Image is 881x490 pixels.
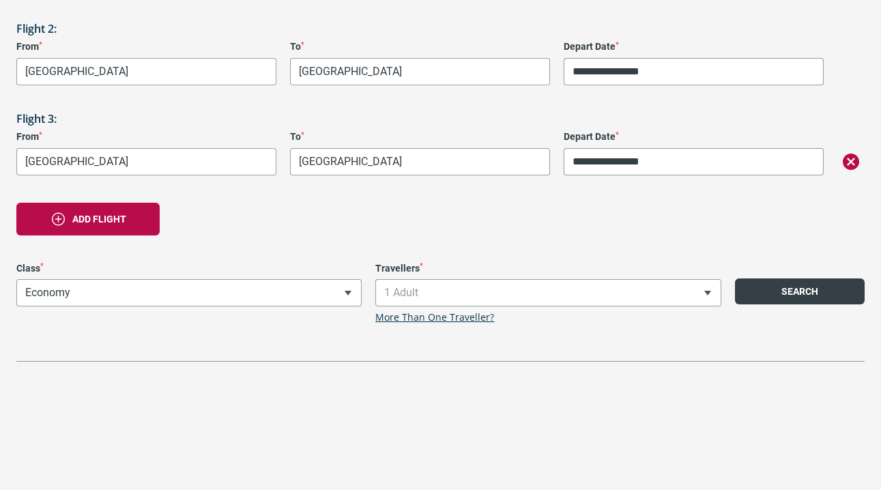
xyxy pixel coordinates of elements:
label: Depart Date [564,41,824,53]
label: From [16,41,276,53]
span: Economy [16,279,362,306]
h3: Flight 2: [16,23,865,35]
button: Add flight [16,203,160,235]
a: More Than One Traveller? [375,312,494,323]
button: Search [735,278,865,304]
span: Kuala Lumpur, Malaysia [17,59,276,85]
label: Depart Date [564,131,824,143]
label: Travellers [375,263,721,274]
span: Zagreb, Croatia [291,59,549,85]
span: Melbourne, Australia [290,148,550,175]
span: Melbourne, Australia [291,149,549,175]
span: 1 Adult [375,279,721,306]
span: Kuala Lumpur, Malaysia [16,58,276,85]
span: 1 Adult [376,280,720,306]
span: Zagreb, Croatia [290,58,550,85]
label: From [16,131,276,143]
label: To [290,131,550,143]
span: Dubrovnik, Croatia [17,149,276,175]
span: Dubrovnik, Croatia [16,148,276,175]
h3: Flight 3: [16,113,865,126]
span: Economy [17,280,361,306]
label: Class [16,263,362,274]
label: To [290,41,550,53]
